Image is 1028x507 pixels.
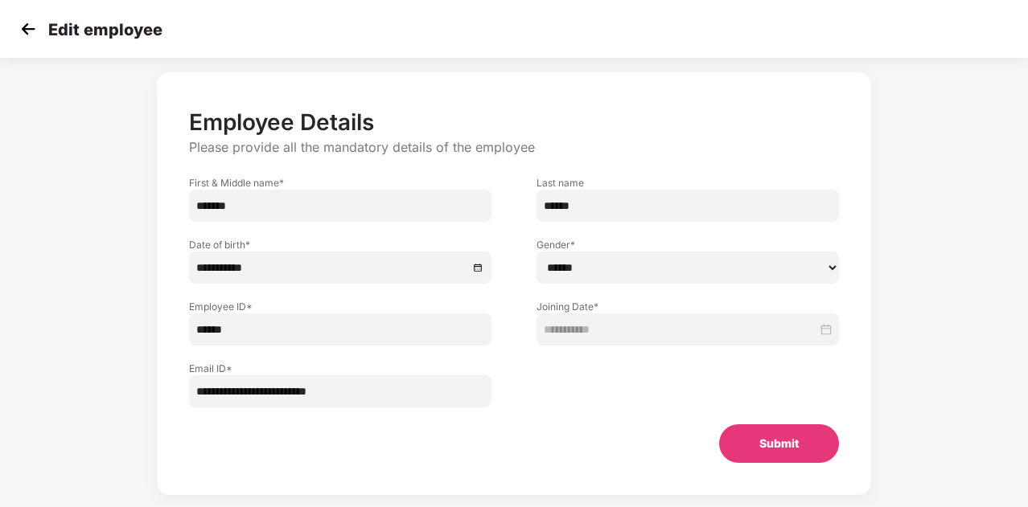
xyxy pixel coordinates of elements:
label: Last name [537,176,839,190]
label: Joining Date [537,300,839,313]
p: Edit employee [48,20,162,39]
label: Employee ID [189,300,491,313]
label: Gender [537,238,839,251]
p: Please provide all the mandatory details of the employee [189,139,839,156]
img: svg+xml;base64,PHN2ZyB4bWxucz0iaHR0cDovL3d3dy53My5vcmcvMjAwMC9zdmciIHdpZHRoPSIzMCIgaGVpZ2h0PSIzMC... [16,17,40,41]
label: Email ID [189,362,491,375]
p: Employee Details [189,108,839,136]
label: First & Middle name [189,176,491,190]
label: Date of birth [189,238,491,251]
button: Submit [719,424,839,463]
